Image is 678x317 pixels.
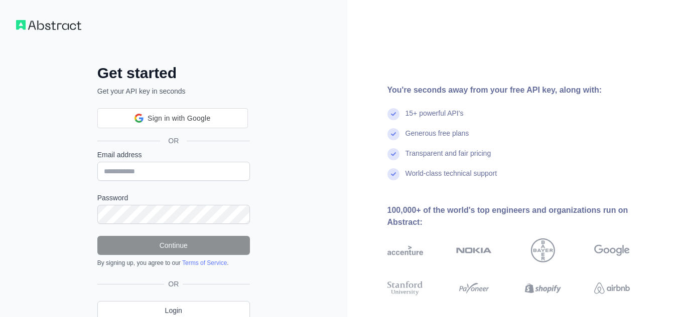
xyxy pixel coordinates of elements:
img: shopify [525,279,561,297]
img: airbnb [594,279,630,297]
img: check mark [387,148,399,160]
img: stanford university [387,279,423,297]
label: Password [97,193,250,203]
img: check mark [387,128,399,140]
img: bayer [531,238,555,262]
span: OR [164,279,183,289]
img: Workflow [16,20,81,30]
div: 100,000+ of the world's top engineers and organizations run on Abstract: [387,204,662,228]
div: Transparent and fair pricing [405,148,491,168]
img: check mark [387,108,399,120]
span: OR [160,136,187,146]
img: check mark [387,168,399,180]
img: google [594,238,630,262]
label: Email address [97,150,250,160]
img: payoneer [456,279,492,297]
span: Sign in with Google [148,113,210,124]
div: 15+ powerful API's [405,108,464,128]
button: Continue [97,236,250,255]
div: World-class technical support [405,168,497,188]
div: Sign in with Google [97,108,248,128]
img: nokia [456,238,492,262]
div: By signing up, you agree to our . [97,259,250,267]
div: Generous free plans [405,128,469,148]
a: Terms of Service [182,259,227,266]
div: You're seconds away from your free API key, along with: [387,84,662,96]
p: Get your API key in seconds [97,86,250,96]
img: accenture [387,238,423,262]
h2: Get started [97,64,250,82]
